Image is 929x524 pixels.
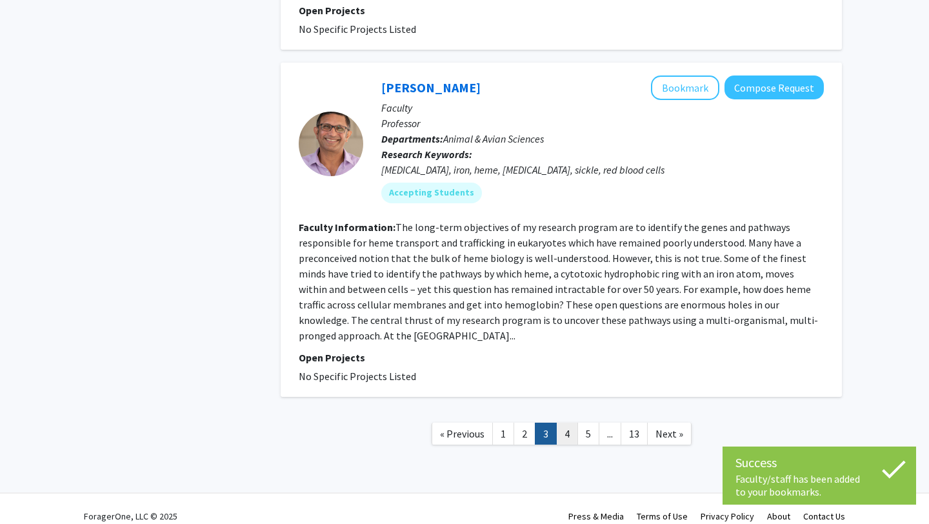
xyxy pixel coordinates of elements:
[701,510,754,522] a: Privacy Policy
[381,100,824,116] p: Faculty
[299,350,824,365] p: Open Projects
[647,423,692,445] a: Next
[10,466,55,514] iframe: Chat
[440,427,484,440] span: « Previous
[443,132,544,145] span: Animal & Avian Sciences
[381,183,482,203] mat-chip: Accepting Students
[568,510,624,522] a: Press & Media
[767,510,790,522] a: About
[381,116,824,131] p: Professor
[535,423,557,445] a: 3
[577,423,599,445] a: 5
[381,79,481,96] a: [PERSON_NAME]
[281,410,842,462] nav: Page navigation
[299,370,416,383] span: No Specific Projects Listed
[637,510,688,522] a: Terms of Use
[735,472,903,498] div: Faculty/staff has been added to your bookmarks.
[381,148,472,161] b: Research Keywords:
[514,423,535,445] a: 2
[432,423,493,445] a: Previous
[381,132,443,145] b: Departments:
[381,162,824,177] div: [MEDICAL_DATA], iron, heme, [MEDICAL_DATA], sickle, red blood cells
[556,423,578,445] a: 4
[299,221,818,342] fg-read-more: The long-term objectives of my research program are to identify the genes and pathways responsibl...
[621,423,648,445] a: 13
[735,453,903,472] div: Success
[299,3,824,18] p: Open Projects
[492,423,514,445] a: 1
[651,76,719,100] button: Add Iqbal Hamza to Bookmarks
[724,76,824,99] button: Compose Request to Iqbal Hamza
[655,427,683,440] span: Next »
[299,221,395,234] b: Faculty Information:
[299,23,416,35] span: No Specific Projects Listed
[607,427,613,440] span: ...
[803,510,845,522] a: Contact Us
